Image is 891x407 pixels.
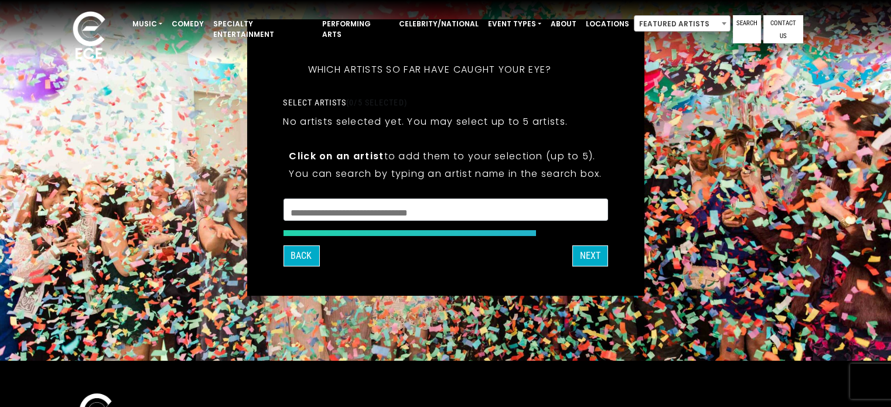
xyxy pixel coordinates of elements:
p: No artists selected yet. You may select up to 5 artists. [283,114,568,129]
p: You can search by typing an artist name in the search box. [289,166,602,181]
p: to add them to your selection (up to 5). [289,149,602,163]
a: Comedy [167,14,209,34]
img: ece_new_logo_whitev2-1.png [60,8,118,65]
a: Music [128,14,167,34]
a: Contact Us [763,15,803,43]
button: Back [283,245,319,266]
textarea: Search [291,206,600,217]
a: Event Types [483,14,546,34]
span: Featured Artists [634,15,730,32]
a: About [546,14,581,34]
h5: Which artists so far have caught your eye? [283,49,576,91]
a: Specialty Entertainment [209,14,318,45]
a: Performing Arts [318,14,394,45]
span: Featured Artists [634,16,730,32]
a: Celebrity/National [394,14,483,34]
label: Select artists [283,97,407,108]
button: Next [572,245,608,266]
a: Locations [581,14,634,34]
strong: Click on an artist [289,149,384,163]
span: (0/5 selected) [346,98,407,107]
a: Search [733,15,761,43]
